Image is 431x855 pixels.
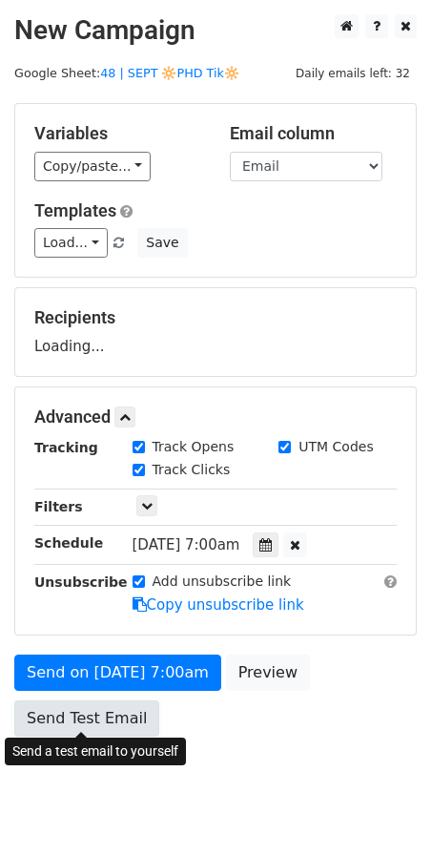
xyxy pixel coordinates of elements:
a: 48 | SEPT 🔆PHD Tik🔆 [100,66,239,80]
label: UTM Codes [298,437,373,457]
strong: Schedule [34,535,103,551]
label: Add unsubscribe link [153,572,292,592]
span: Daily emails left: 32 [289,63,417,84]
a: Load... [34,228,108,258]
div: Send a test email to yourself [5,738,186,765]
h5: Variables [34,123,201,144]
strong: Tracking [34,440,98,455]
a: Templates [34,200,116,220]
div: Loading... [34,307,397,357]
a: Copy unsubscribe link [133,596,304,614]
h5: Email column [230,123,397,144]
small: Google Sheet: [14,66,239,80]
a: Preview [226,655,310,691]
a: Copy/paste... [34,152,151,181]
a: Daily emails left: 32 [289,66,417,80]
label: Track Clicks [153,460,231,480]
strong: Unsubscribe [34,574,128,590]
span: [DATE] 7:00am [133,536,240,553]
a: Send Test Email [14,700,159,737]
a: Send on [DATE] 7:00am [14,655,221,691]
h5: Recipients [34,307,397,328]
iframe: Chat Widget [336,763,431,855]
strong: Filters [34,499,83,514]
label: Track Opens [153,437,235,457]
h2: New Campaign [14,14,417,47]
h5: Advanced [34,407,397,427]
button: Save [137,228,187,258]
